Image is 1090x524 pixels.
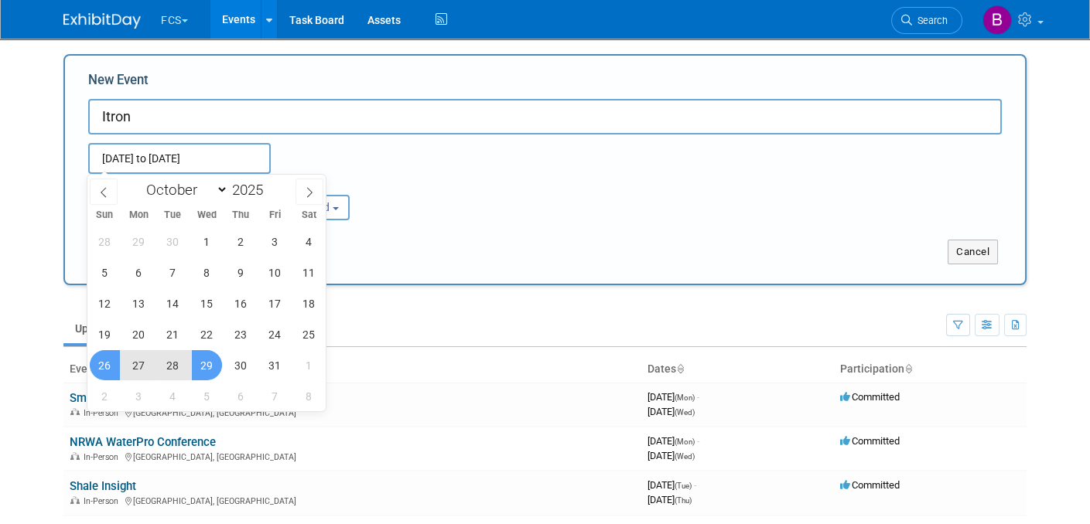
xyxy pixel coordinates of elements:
[648,494,692,505] span: [DATE]
[63,314,154,343] a: Upcoming14
[70,406,635,418] div: [GEOGRAPHIC_DATA], [GEOGRAPHIC_DATA]
[904,362,912,375] a: Sort by Participation Type
[124,257,154,288] span: October 6, 2025
[192,288,222,318] span: October 15, 2025
[124,350,154,380] span: October 27, 2025
[192,226,222,257] span: October 1, 2025
[676,362,684,375] a: Sort by Start Date
[124,319,154,349] span: October 20, 2025
[124,288,154,318] span: October 13, 2025
[90,381,120,411] span: November 2, 2025
[88,174,221,194] div: Attendance / Format:
[292,210,326,220] span: Sat
[90,350,120,380] span: October 26, 2025
[70,408,80,416] img: In-Person Event
[675,437,695,446] span: (Mon)
[641,356,834,383] th: Dates
[70,479,136,493] a: Shale Insight
[190,210,224,220] span: Wed
[228,181,275,199] input: Year
[675,496,692,505] span: (Thu)
[224,210,258,220] span: Thu
[226,257,256,288] span: October 9, 2025
[891,7,962,34] a: Search
[192,319,222,349] span: October 22, 2025
[294,226,324,257] span: October 4, 2025
[192,257,222,288] span: October 8, 2025
[155,210,190,220] span: Tue
[90,226,120,257] span: September 28, 2025
[260,226,290,257] span: October 3, 2025
[70,452,80,460] img: In-Person Event
[70,494,635,506] div: [GEOGRAPHIC_DATA], [GEOGRAPHIC_DATA]
[244,174,378,194] div: Participation:
[226,319,256,349] span: October 23, 2025
[70,496,80,504] img: In-Person Event
[648,435,699,447] span: [DATE]
[226,350,256,380] span: October 30, 2025
[226,288,256,318] span: October 16, 2025
[192,381,222,411] span: November 5, 2025
[121,210,155,220] span: Mon
[648,479,696,491] span: [DATE]
[294,319,324,349] span: October 25, 2025
[697,435,699,447] span: -
[675,393,695,402] span: (Mon)
[840,391,900,403] span: Committed
[675,481,692,490] span: (Tue)
[158,350,188,380] span: October 28, 2025
[158,381,188,411] span: November 4, 2025
[697,391,699,403] span: -
[90,257,120,288] span: October 5, 2025
[124,226,154,257] span: September 29, 2025
[158,257,188,288] span: October 7, 2025
[226,226,256,257] span: October 2, 2025
[260,288,290,318] span: October 17, 2025
[158,319,188,349] span: October 21, 2025
[260,350,290,380] span: October 31, 2025
[226,381,256,411] span: November 6, 2025
[294,350,324,380] span: November 1, 2025
[90,288,120,318] span: October 12, 2025
[294,381,324,411] span: November 8, 2025
[88,99,1002,134] input: Name of Trade Show / Conference
[260,257,290,288] span: October 10, 2025
[158,226,188,257] span: September 30, 2025
[63,356,641,383] th: Event
[294,257,324,288] span: October 11, 2025
[982,5,1012,35] img: Barb DeWyer
[90,319,120,349] span: October 19, 2025
[260,381,290,411] span: November 7, 2025
[84,496,123,506] span: In-Person
[840,435,900,447] span: Committed
[260,319,290,349] span: October 24, 2025
[88,143,271,174] input: Start Date - End Date
[84,452,123,462] span: In-Person
[87,210,121,220] span: Sun
[675,408,695,417] span: (Wed)
[675,452,695,461] span: (Wed)
[88,71,149,95] label: New Event
[294,288,324,318] span: October 18, 2025
[648,450,695,461] span: [DATE]
[948,240,998,264] button: Cancel
[192,350,222,380] span: October 29, 2025
[258,210,292,220] span: Fri
[158,288,188,318] span: October 14, 2025
[70,450,635,462] div: [GEOGRAPHIC_DATA], [GEOGRAPHIC_DATA]
[124,381,154,411] span: November 3, 2025
[840,479,900,491] span: Committed
[912,15,948,26] span: Search
[70,391,177,405] a: Smart Water Summit
[648,406,695,417] span: [DATE]
[648,391,699,403] span: [DATE]
[694,479,696,491] span: -
[834,356,1027,383] th: Participation
[70,435,216,449] a: NRWA WaterPro Conference
[84,408,123,418] span: In-Person
[63,13,141,29] img: ExhibitDay
[139,180,228,199] select: Month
